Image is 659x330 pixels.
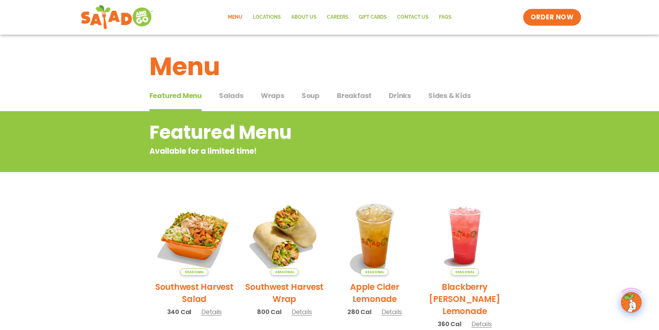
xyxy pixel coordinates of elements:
[245,281,324,305] h2: Southwest Harvest Wrap
[149,90,202,101] span: Featured Menu
[286,9,322,25] a: About Us
[335,281,415,305] h2: Apple Cider Lemonade
[223,9,248,25] a: Menu
[149,118,454,146] h2: Featured Menu
[149,145,454,157] p: Available for a limited time!
[523,9,581,26] a: ORDER NOW
[248,9,286,25] a: Locations
[302,90,320,101] span: Soup
[335,196,415,276] img: Product photo for Apple Cider Lemonade
[149,88,510,112] div: Tabbed content
[347,307,372,316] span: 280 Cal
[245,196,324,276] img: Product photo for Southwest Harvest Wrap
[155,281,235,305] h2: Southwest Harvest Salad
[472,320,492,328] span: Details
[167,307,192,316] span: 340 Cal
[223,9,457,25] nav: Menu
[292,307,312,316] span: Details
[322,9,354,25] a: Careers
[425,196,505,276] img: Product photo for Blackberry Bramble Lemonade
[428,90,471,101] span: Sides & Kids
[271,268,299,276] span: Seasonal
[149,48,510,85] h1: Menu
[382,307,402,316] span: Details
[257,307,282,316] span: 800 Cal
[180,268,208,276] span: Seasonal
[392,9,434,25] a: Contact Us
[201,307,222,316] span: Details
[155,196,235,276] img: Product photo for Southwest Harvest Salad
[531,13,574,22] span: ORDER NOW
[434,9,457,25] a: FAQs
[261,90,284,101] span: Wraps
[438,319,461,329] span: 360 Cal
[219,90,244,101] span: Salads
[451,268,479,276] span: Seasonal
[425,281,505,317] h2: Blackberry [PERSON_NAME] Lemonade
[389,90,411,101] span: Drinks
[360,268,388,276] span: Seasonal
[337,90,372,101] span: Breakfast
[81,3,154,31] img: new-SAG-logo-768×292
[354,9,392,25] a: GIFT CARDS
